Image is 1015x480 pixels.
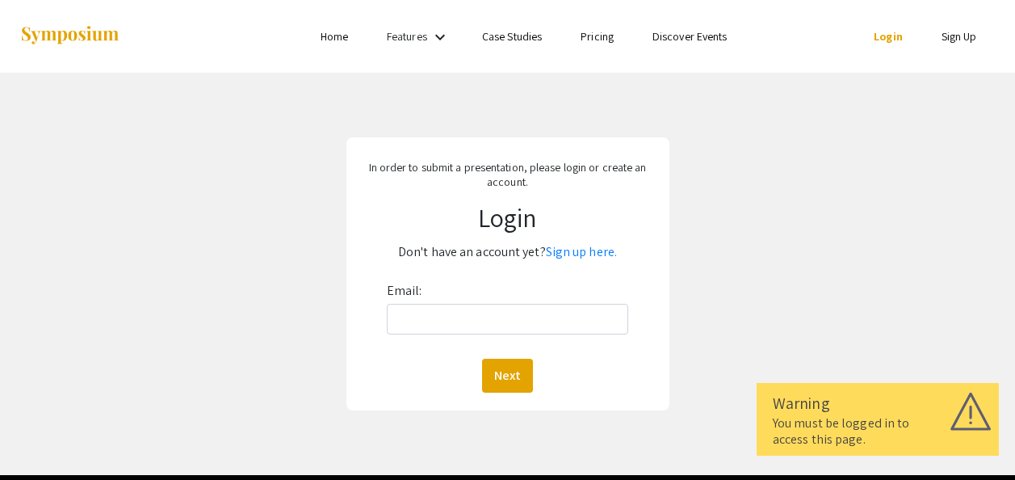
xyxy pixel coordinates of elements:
button: Next [482,359,533,393]
a: Login [874,29,903,44]
a: Case Studies [482,29,542,44]
a: Discover Events [652,29,728,44]
div: Warning [773,391,983,415]
a: Home [321,29,348,44]
a: Sign Up [942,29,977,44]
img: Symposium by ForagerOne [19,25,120,47]
label: Email: [387,278,422,304]
p: In order to submit a presentation, please login or create an account. [356,160,659,189]
a: Features [387,29,427,44]
h1: Login [356,202,659,233]
p: Don't have an account yet? [356,239,659,265]
a: Pricing [581,29,614,44]
div: You must be logged in to access this page. [773,415,983,448]
a: Sign up here. [546,243,617,260]
mat-icon: Expand Features list [430,27,450,47]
